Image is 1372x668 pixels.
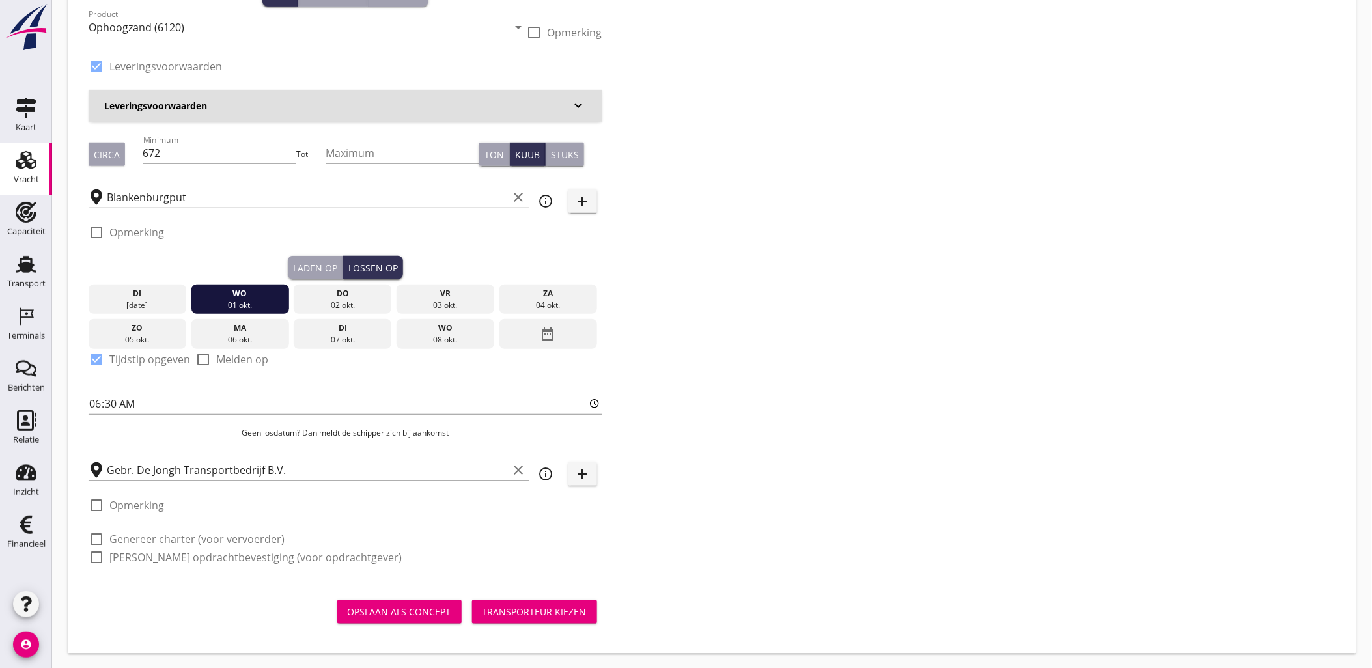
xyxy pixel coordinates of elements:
button: Ton [479,143,510,166]
label: [PERSON_NAME] opdrachtbevestiging (voor opdrachtgever) [109,551,402,564]
div: Vracht [14,175,39,184]
div: 07 okt. [297,334,388,346]
div: vr [400,288,491,299]
div: Transport [7,279,46,288]
label: Genereer charter (voor vervoerder) [109,533,285,546]
div: Berichten [8,383,45,392]
i: clear [511,462,527,478]
div: Terminals [7,331,45,340]
div: 08 okt. [400,334,491,346]
div: 01 okt. [195,299,286,311]
button: Opslaan als concept [337,600,462,624]
button: Transporteur kiezen [472,600,597,624]
i: clear [511,189,527,205]
div: [DATE] [92,299,183,311]
div: ma [195,322,286,334]
i: account_circle [13,632,39,658]
div: Circa [94,148,120,161]
div: Kuub [515,148,540,161]
button: Laden op [288,256,343,279]
button: Circa [89,143,125,166]
div: 06 okt. [195,334,286,346]
div: Tot [296,148,326,160]
div: Transporteur kiezen [483,605,587,619]
input: Minimum [143,143,297,163]
div: Inzicht [13,488,39,496]
div: di [92,288,183,299]
div: do [297,288,388,299]
div: zo [92,322,183,334]
p: Geen losdatum? Dan meldt de schipper zich bij aankomst [89,427,602,439]
div: Opslaan als concept [348,605,451,619]
input: Laadplaats [107,187,509,208]
div: wo [195,288,286,299]
div: 04 okt. [503,299,594,311]
div: 03 okt. [400,299,491,311]
div: Lossen op [348,261,398,275]
div: 05 okt. [92,334,183,346]
div: Stuks [551,148,579,161]
div: Capaciteit [7,227,46,236]
input: Losplaats [107,460,509,480]
img: logo-small.a267ee39.svg [3,3,49,51]
div: Laden op [293,261,337,275]
div: Relatie [13,436,39,444]
i: add [575,193,591,209]
div: 02 okt. [297,299,388,311]
i: info_outline [539,193,554,209]
button: Lossen op [343,256,403,279]
label: Opmerking [109,226,164,239]
label: Leveringsvoorwaarden [109,60,222,73]
div: wo [400,322,491,334]
div: Ton [484,148,504,161]
label: Tijdstip opgeven [109,353,190,366]
div: Kaart [16,123,36,132]
i: date_range [540,322,556,346]
label: Melden op [216,353,268,366]
i: add [575,466,591,482]
div: za [503,288,594,299]
input: Product [89,17,509,38]
i: arrow_drop_down [511,20,527,35]
input: Maximum [326,143,480,163]
button: Stuks [546,143,584,166]
div: Financieel [7,540,46,548]
button: Kuub [510,143,546,166]
i: info_outline [539,466,554,482]
label: Opmerking [548,26,602,39]
h3: Leveringsvoorwaarden [104,99,571,113]
label: Opmerking [109,499,164,512]
i: keyboard_arrow_down [571,98,587,113]
div: di [297,322,388,334]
